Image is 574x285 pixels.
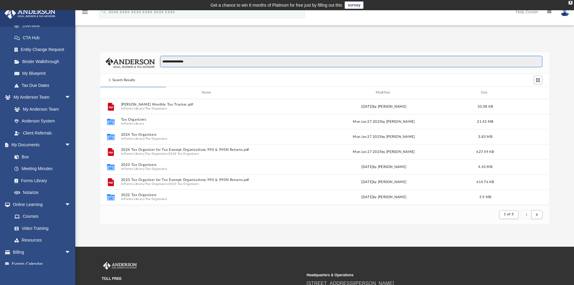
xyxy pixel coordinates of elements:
[124,106,144,110] button: Forms Library
[4,246,80,258] a: Billingarrow_drop_down
[211,2,342,9] div: Get a chance to win 6 months of Platinum for free just by filling out this
[8,68,77,80] a: My Blueprint
[146,106,167,110] button: Tax Organizers
[146,137,167,141] button: Tax Organizers
[124,167,144,171] button: Forms Library
[8,222,74,234] a: Video Training
[473,90,497,95] div: Size
[112,78,135,83] div: Search Results
[478,135,492,138] span: 3.83 MB
[8,32,80,44] a: CTA Hub
[4,139,77,151] a: My Documentsarrow_drop_down
[121,163,294,167] button: 2023 Tax Organizers
[8,151,74,163] a: Box
[144,182,146,186] span: /
[297,119,471,124] div: Mon Jan 27 2025 by [PERSON_NAME]
[8,55,80,68] a: Binder Walkthrough
[504,213,514,216] span: 1 of 5
[4,91,77,103] a: My Anderson Teamarrow_drop_down
[345,2,363,9] a: survey
[499,211,518,219] button: 1 of 5
[8,175,74,187] a: Forms Library
[168,182,199,186] button: 2023 Tax Organizers
[478,165,492,168] span: 4.43 MB
[297,134,471,139] div: Mon Jan 27 2025 by [PERSON_NAME]
[307,272,507,278] small: Headquarters & Operations
[121,178,294,182] button: 2023 Tax Organizer for Tax Exempt Organizations 990 & 990N Returns.pdf
[81,11,89,16] a: menu
[65,198,77,211] span: arrow_drop_down
[121,133,294,137] button: 2024 Tax Organizers
[146,182,167,186] button: Tax Organizers
[479,195,491,198] span: 5.9 MB
[500,90,542,95] div: id
[124,182,144,186] button: Forms Library
[121,182,294,186] span: In
[101,8,107,15] i: search
[121,103,294,106] button: [PERSON_NAME] Monthly Tax Tracker.pdf
[297,149,471,154] div: Mon Jan 27 2025 by [PERSON_NAME]
[121,90,294,95] div: Name
[144,167,146,171] span: /
[144,197,146,201] span: /
[81,8,89,16] i: menu
[146,167,167,171] button: Tax Organizers
[297,164,471,169] div: [DATE] by [PERSON_NAME]
[167,182,168,186] span: /
[476,180,494,183] span: 614.76 KB
[3,7,57,19] img: Anderson Advisors Platinum Portal
[124,122,144,125] button: Forms Library
[121,167,294,171] span: In
[8,44,80,56] a: Entity Change Request
[144,106,146,110] span: /
[65,246,77,258] span: arrow_drop_down
[478,105,493,108] span: 33.08 KB
[4,198,77,211] a: Online Learningarrow_drop_down
[121,197,294,201] span: In
[8,234,77,246] a: Resources
[8,115,77,127] a: Anderson System
[121,106,294,110] span: In
[569,1,572,5] div: close
[8,211,77,223] a: Courses
[534,76,543,84] button: Switch to Grid View
[102,262,138,270] img: Anderson Advisors Platinum Portal
[167,152,168,156] span: /
[297,104,471,109] div: [DATE] by [PERSON_NAME]
[4,258,80,270] a: Events Calendar
[297,90,470,95] div: Modified
[476,150,494,153] span: 627.49 KB
[146,197,167,201] button: Tax Organizers
[8,187,77,199] a: Notarize
[297,179,471,185] div: [DATE] by [PERSON_NAME]
[103,90,118,95] div: id
[8,103,74,115] a: My Anderson Team
[560,8,569,16] img: User Pic
[124,137,144,141] button: Forms Library
[160,56,542,67] input: Search files and folders
[144,152,146,156] span: /
[8,79,80,91] a: Tax Due Dates
[168,152,199,156] button: 2024 Tax Organizers
[8,127,77,139] a: Client Referrals
[121,118,294,122] button: Tax Organizers
[146,152,167,156] button: Tax Organizers
[121,148,294,152] button: 2024 Tax Organizer for Tax Exempt Organizations 990 & 990N Returns.pdf
[121,137,294,141] span: In
[144,137,146,141] span: /
[124,152,144,156] button: Forms Library
[121,152,294,156] span: In
[8,163,77,175] a: Meeting Minutes
[121,193,294,197] button: 2022 Tax Organizers
[102,276,303,281] small: TOLL FREE
[297,194,471,200] div: [DATE] by [PERSON_NAME]
[121,122,294,125] span: In
[100,99,549,205] div: grid
[124,197,144,201] button: Forms Library
[477,120,493,123] span: 21.43 MB
[65,91,77,104] span: arrow_drop_down
[65,139,77,151] span: arrow_drop_down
